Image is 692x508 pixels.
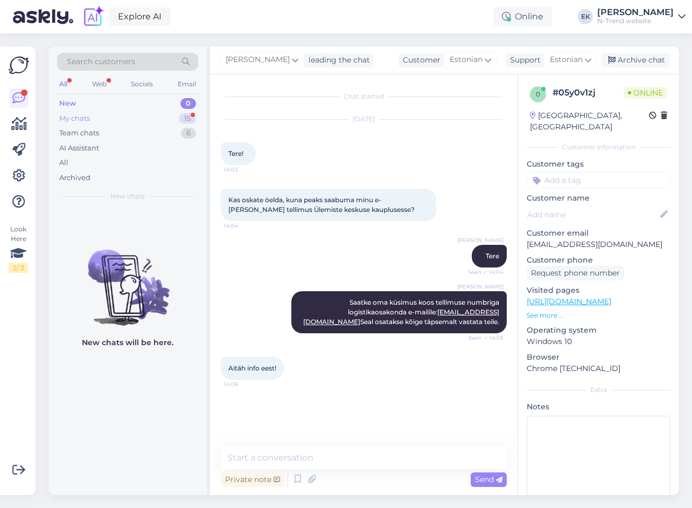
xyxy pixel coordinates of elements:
div: Online [493,7,552,26]
div: All [59,157,68,168]
p: [EMAIL_ADDRESS][DOMAIN_NAME] [527,239,670,250]
div: Customer [399,54,441,66]
img: No chats [48,230,207,327]
p: Windows 10 [527,336,670,347]
span: Estonian [550,54,583,66]
span: 14:06 [224,380,264,388]
div: [PERSON_NAME] [597,8,674,17]
span: 14:04 [224,222,264,230]
div: Web [90,77,109,91]
p: Notes [527,401,670,413]
img: Askly Logo [9,55,29,75]
div: My chats [59,113,90,124]
span: 0 [536,90,540,98]
span: Saatke oma küsimus koos tellimuse numbriga logistikaosakonda e-mailile: Seal osatakse kõige täpse... [303,298,501,326]
span: Estonian [450,54,483,66]
div: [DATE] [221,114,507,124]
div: EK [578,9,593,24]
div: N-Trend website [597,17,674,25]
input: Add a tag [527,172,670,188]
span: Seen ✓ 14:05 [463,334,504,342]
p: Customer tags [527,159,670,170]
span: Send [475,475,502,484]
img: explore-ai [82,5,104,28]
div: New [59,98,76,109]
span: 14:03 [224,166,264,174]
p: Operating system [527,325,670,336]
a: Explore AI [109,8,171,26]
div: # 05y0v1zj [553,86,624,99]
span: New chats [110,191,145,201]
span: Tere [486,252,499,260]
div: Request phone number [527,266,624,280]
div: 15 [179,113,196,124]
a: [URL][DOMAIN_NAME] [527,297,611,306]
span: [PERSON_NAME] [457,236,504,244]
span: Kas oskate öelda, kuna peaks saabuma minu e-[PERSON_NAME] tellimus Ülemiste keskuse kauplusesse? [228,196,415,214]
div: Look Here [9,224,28,273]
div: AI Assistant [59,143,99,154]
div: Extra [527,385,670,395]
span: Tere! [228,149,243,157]
p: Chrome [TECHNICAL_ID] [527,363,670,374]
div: Support [506,54,541,66]
div: 6 [181,128,196,139]
span: [PERSON_NAME] [457,283,504,291]
p: Visited pages [527,285,670,296]
input: Add name [527,209,658,221]
div: Email [176,77,198,91]
span: Aitäh info eest! [228,364,276,372]
div: All [57,77,69,91]
span: Seen ✓ 14:04 [463,268,504,276]
div: Socials [129,77,155,91]
div: Private note [221,472,284,487]
div: Archive chat [602,53,669,67]
p: Customer name [527,193,670,204]
span: Search customers [67,56,135,67]
p: New chats will be here. [82,337,173,348]
span: [PERSON_NAME] [226,54,290,66]
a: [PERSON_NAME]N-Trend website [597,8,686,25]
p: Customer phone [527,255,670,266]
div: Team chats [59,128,99,139]
div: Customer information [527,142,670,152]
div: leading the chat [304,54,370,66]
p: Browser [527,352,670,363]
div: Chat started [221,92,507,101]
span: Online [624,87,667,99]
div: 0 [180,98,196,109]
div: 2 / 3 [9,263,28,273]
div: Archived [59,173,90,183]
p: Customer email [527,228,670,239]
div: [GEOGRAPHIC_DATA], [GEOGRAPHIC_DATA] [530,110,649,133]
p: See more ... [527,311,670,320]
